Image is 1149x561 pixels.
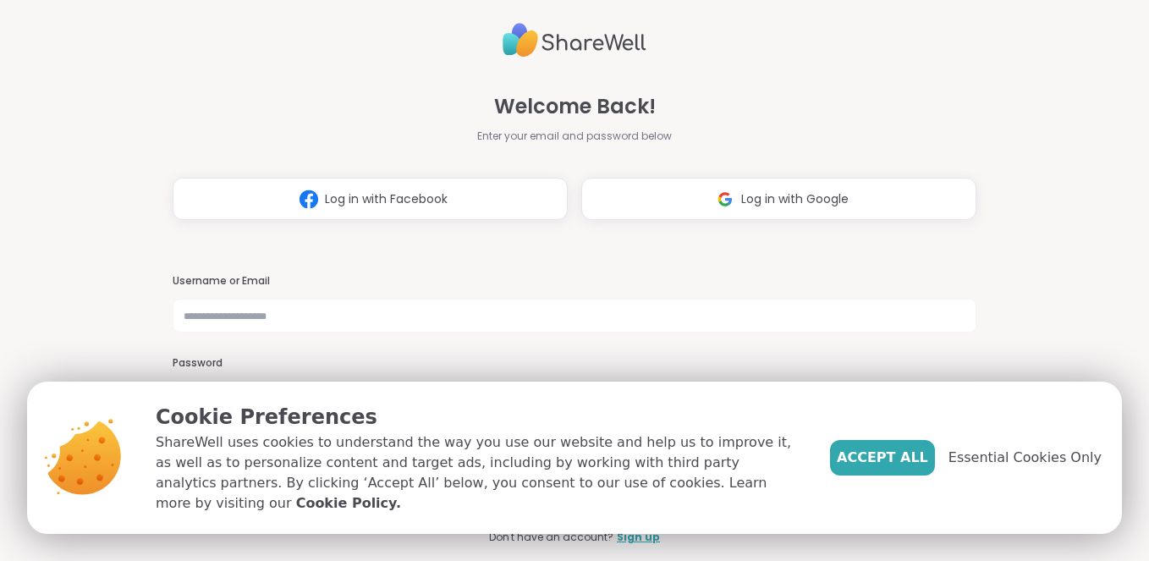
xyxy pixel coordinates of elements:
[837,448,928,468] span: Accept All
[173,178,568,220] button: Log in with Facebook
[948,448,1102,468] span: Essential Cookies Only
[296,493,401,514] a: Cookie Policy.
[503,16,646,64] img: ShareWell Logo
[173,356,977,371] h3: Password
[709,184,741,215] img: ShareWell Logomark
[293,184,325,215] img: ShareWell Logomark
[494,91,656,122] span: Welcome Back!
[477,129,672,144] span: Enter your email and password below
[741,190,849,208] span: Log in with Google
[173,274,977,289] h3: Username or Email
[156,432,803,514] p: ShareWell uses cookies to understand the way you use our website and help us to improve it, as we...
[617,530,660,545] a: Sign up
[581,178,976,220] button: Log in with Google
[156,402,803,432] p: Cookie Preferences
[489,530,613,545] span: Don't have an account?
[325,190,448,208] span: Log in with Facebook
[830,440,935,476] button: Accept All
